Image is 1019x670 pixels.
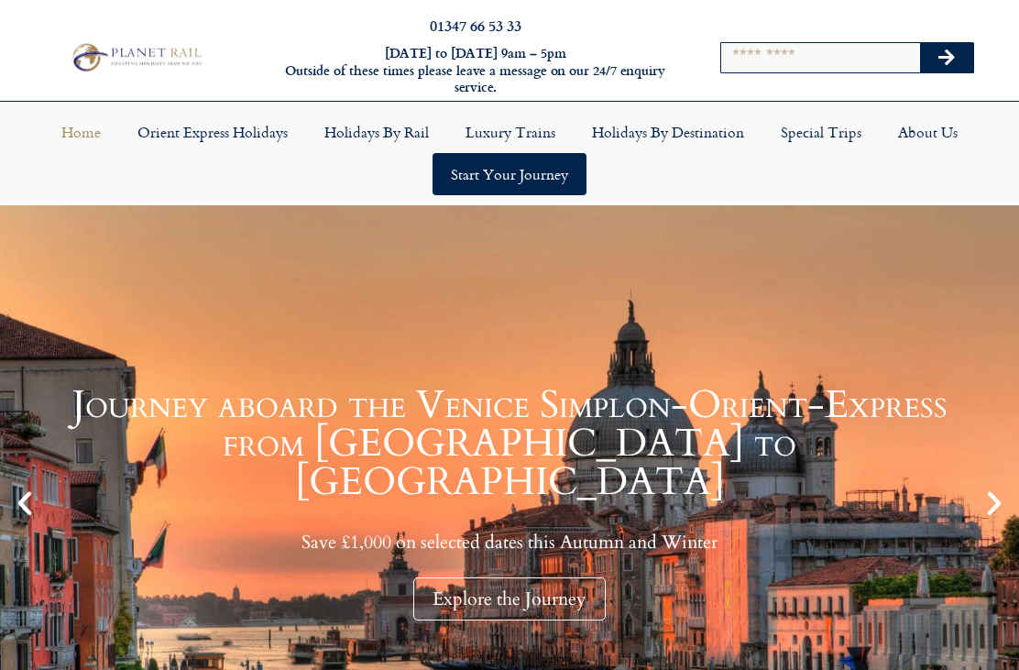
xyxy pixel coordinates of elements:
nav: Menu [9,111,1010,195]
a: About Us [880,111,976,153]
a: Holidays by Destination [574,111,762,153]
a: Special Trips [762,111,880,153]
div: Next slide [979,488,1010,519]
a: Start your Journey [433,153,586,195]
button: Search [920,43,973,72]
img: Planet Rail Train Holidays Logo [67,40,205,74]
h6: [DATE] to [DATE] 9am – 5pm Outside of these times please leave a message on our 24/7 enquiry serv... [277,45,675,96]
a: Holidays by Rail [306,111,447,153]
p: Save £1,000 on selected dates this Autumn and Winter [46,531,973,554]
a: Orient Express Holidays [119,111,306,153]
a: Luxury Trains [447,111,574,153]
div: Previous slide [9,488,40,519]
div: Explore the Journey [413,577,606,621]
h1: Journey aboard the Venice Simplon-Orient-Express from [GEOGRAPHIC_DATA] to [GEOGRAPHIC_DATA] [46,386,973,501]
a: 01347 66 53 33 [430,15,521,36]
a: Home [43,111,119,153]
